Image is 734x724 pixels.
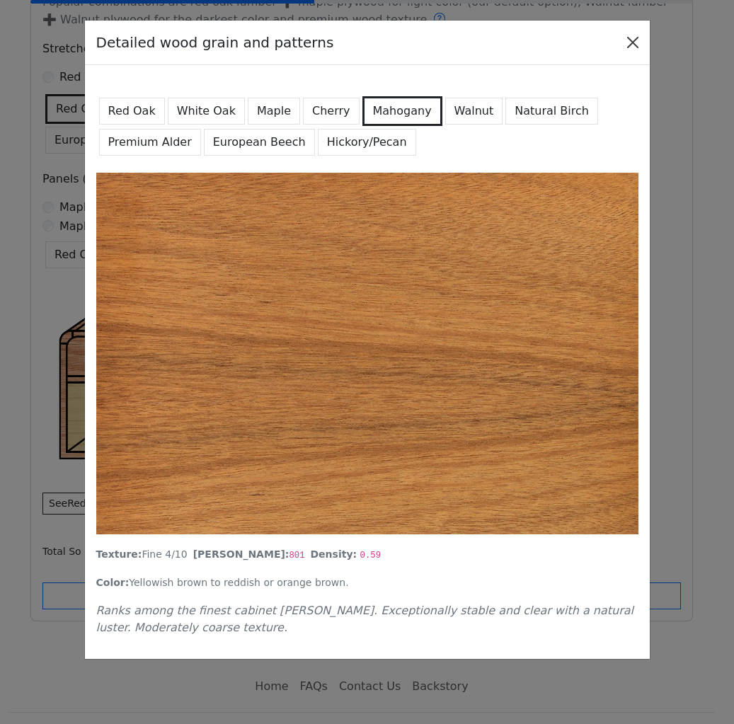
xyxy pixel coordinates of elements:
[99,129,201,156] button: Premium Alder
[360,551,381,561] code: 0.59
[96,604,633,634] i: Ranks among the finest cabinet [PERSON_NAME]. Exceptionally stable and clear with a natural luste...
[96,548,188,560] small: Fine 4/10
[303,98,360,125] button: Cherry
[96,577,130,588] b: Color:
[311,548,357,560] b: Density:
[96,577,349,588] small: Yellowish brown to reddish or orange brown.
[318,129,416,156] button: Hickory/Pecan
[99,98,165,125] button: Red Oak
[96,32,334,53] h1: Detailed wood grain and patterns
[168,98,245,125] button: White Oak
[362,96,442,126] button: Mahogany
[621,31,644,54] button: Close
[289,551,304,561] code: 801
[204,129,315,156] button: European Beech
[193,548,289,560] b: [PERSON_NAME]:
[505,98,598,125] button: Natural Birch
[96,548,142,560] b: Texture:
[445,98,503,125] button: Walnut
[96,173,638,534] img: Mahogany
[248,98,300,125] button: Maple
